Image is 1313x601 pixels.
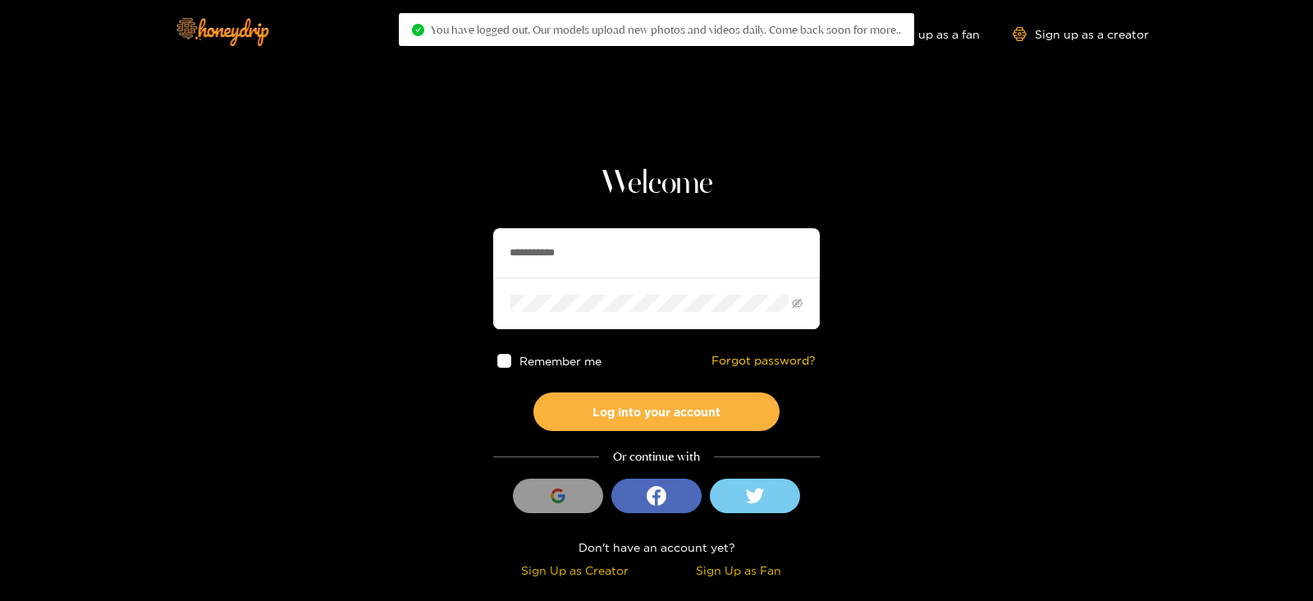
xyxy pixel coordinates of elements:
a: Forgot password? [711,354,816,368]
a: Sign up as a fan [867,27,980,41]
span: Remember me [519,355,602,367]
div: Sign Up as Fan [661,561,816,580]
span: eye-invisible [792,298,803,309]
a: Sign up as a creator [1013,27,1149,41]
h1: Welcome [493,164,820,204]
span: check-circle [412,24,424,36]
div: Or continue with [493,447,820,466]
span: You have logged out. Our models upload new photos and videos daily. Come back soon for more.. [431,23,901,36]
div: Don't have an account yet? [493,538,820,557]
button: Log into your account [533,392,780,431]
div: Sign Up as Creator [497,561,652,580]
